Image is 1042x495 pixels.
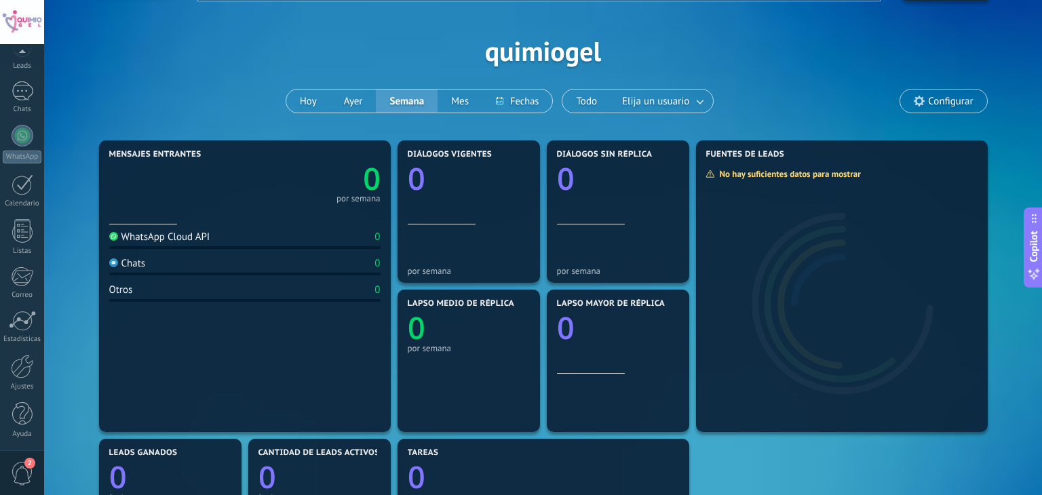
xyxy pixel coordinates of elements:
[109,448,178,458] span: Leads ganados
[109,258,118,267] img: Chats
[258,448,380,458] span: Cantidad de leads activos
[109,232,118,241] img: WhatsApp Cloud API
[363,158,381,199] text: 0
[557,299,665,309] span: Lapso mayor de réplica
[557,266,679,276] div: por semana
[376,90,438,113] button: Semana
[3,247,42,256] div: Listas
[3,291,42,300] div: Correo
[928,96,973,107] span: Configurar
[3,62,42,71] div: Leads
[24,458,35,469] span: 2
[336,195,381,202] div: por semana
[562,90,611,113] button: Todo
[3,105,42,114] div: Chats
[706,150,785,159] span: Fuentes de leads
[3,199,42,208] div: Calendario
[1027,231,1041,262] span: Copilot
[3,151,41,163] div: WhatsApp
[408,299,515,309] span: Lapso medio de réplica
[482,90,552,113] button: Fechas
[408,150,493,159] span: Diálogos vigentes
[109,231,210,243] div: WhatsApp Cloud API
[611,90,713,113] button: Elija un usuario
[557,158,575,199] text: 0
[109,257,146,270] div: Chats
[438,90,482,113] button: Mes
[408,448,439,458] span: Tareas
[408,266,530,276] div: por semana
[3,335,42,344] div: Estadísticas
[408,343,530,353] div: por semana
[619,92,692,111] span: Elija un usuario
[109,283,133,296] div: Otros
[109,150,201,159] span: Mensajes entrantes
[3,430,42,439] div: Ayuda
[374,231,380,243] div: 0
[557,150,653,159] span: Diálogos sin réplica
[408,158,425,199] text: 0
[557,307,575,349] text: 0
[286,90,330,113] button: Hoy
[374,257,380,270] div: 0
[374,283,380,296] div: 0
[706,168,870,180] div: No hay suficientes datos para mostrar
[3,382,42,391] div: Ajustes
[245,158,381,199] a: 0
[408,307,425,349] text: 0
[330,90,377,113] button: Ayer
